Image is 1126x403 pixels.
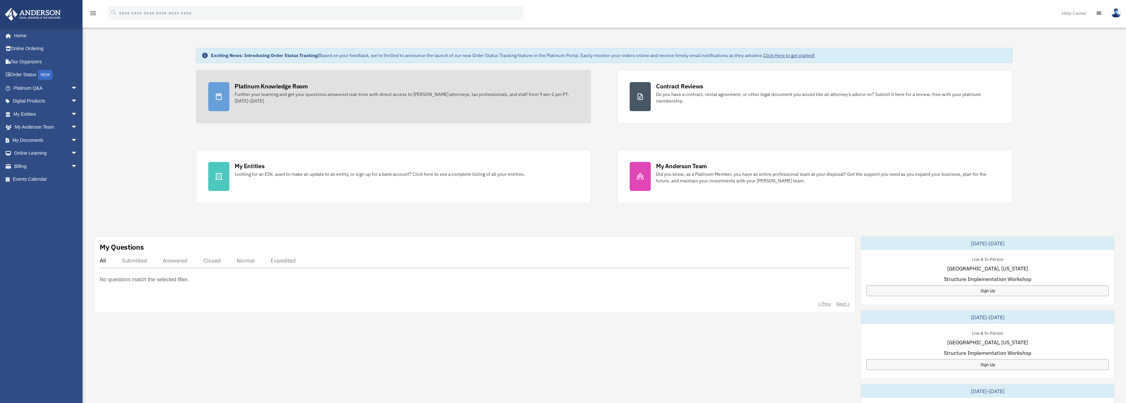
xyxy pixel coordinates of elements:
[211,52,815,59] div: Based on your feedback, we're thrilled to announce the launch of our new Order Status Tracking fe...
[5,108,87,121] a: My Entitiesarrow_drop_down
[71,121,84,134] span: arrow_drop_down
[71,147,84,160] span: arrow_drop_down
[5,160,87,173] a: Billingarrow_drop_down
[5,95,87,108] a: Digital Productsarrow_drop_down
[5,173,87,186] a: Events Calendar
[944,349,1031,357] span: Structure Implementation Workshop
[89,12,97,17] a: menu
[5,68,87,82] a: Order StatusNEW
[235,162,264,170] div: My Entities
[89,9,97,17] i: menu
[100,257,106,264] div: All
[71,108,84,121] span: arrow_drop_down
[967,255,1009,262] div: Live & In-Person
[947,264,1028,272] span: [GEOGRAPHIC_DATA], [US_STATE]
[5,42,87,55] a: Online Ordering
[947,338,1028,346] span: [GEOGRAPHIC_DATA], [US_STATE]
[71,95,84,108] span: arrow_drop_down
[866,285,1109,296] a: Sign Up
[763,52,815,58] a: Click Here to get started!
[861,237,1114,250] div: [DATE]-[DATE]
[861,311,1114,324] div: [DATE]-[DATE]
[71,81,84,95] span: arrow_drop_down
[656,162,707,170] div: My Anderson Team
[5,121,87,134] a: My Anderson Teamarrow_drop_down
[5,55,87,68] a: Tax Organizers
[656,91,1000,104] div: Do you have a contract, rental agreement, or other legal document you would like an attorney's ad...
[163,257,187,264] div: Answered
[866,359,1109,370] a: Sign Up
[944,275,1031,283] span: Structure Implementation Workshop
[237,257,255,264] div: Normal
[71,160,84,173] span: arrow_drop_down
[235,171,525,177] div: Looking for an EIN, want to make an update to an entity, or sign up for a bank account? Click her...
[1111,8,1121,18] img: User Pic
[196,70,591,123] a: Platinum Knowledge Room Further your learning and get your questions answered real-time with dire...
[122,257,147,264] div: Submitted
[5,29,84,42] a: Home
[5,134,87,147] a: My Documentsarrow_drop_down
[3,8,63,21] img: Anderson Advisors Platinum Portal
[617,70,1012,123] a: Contract Reviews Do you have a contract, rental agreement, or other legal document you would like...
[271,257,296,264] div: Expedited
[235,82,308,90] div: Platinum Knowledge Room
[656,171,1000,184] div: Did you know, as a Platinum Member, you have an entire professional team at your disposal? Get th...
[5,147,87,160] a: Online Learningarrow_drop_down
[211,52,319,58] strong: Exciting News: Introducing Order Status Tracking!
[38,70,52,80] div: NEW
[196,150,591,203] a: My Entities Looking for an EIN, want to make an update to an entity, or sign up for a bank accoun...
[861,385,1114,398] div: [DATE]-[DATE]
[100,275,189,284] p: No questions match the selected filter.
[203,257,221,264] div: Closed
[5,81,87,95] a: Platinum Q&Aarrow_drop_down
[235,91,579,104] div: Further your learning and get your questions answered real-time with direct access to [PERSON_NAM...
[656,82,703,90] div: Contract Reviews
[967,329,1009,336] div: Live & In-Person
[110,9,117,16] i: search
[71,134,84,147] span: arrow_drop_down
[617,150,1012,203] a: My Anderson Team Did you know, as a Platinum Member, you have an entire professional team at your...
[100,242,144,252] div: My Questions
